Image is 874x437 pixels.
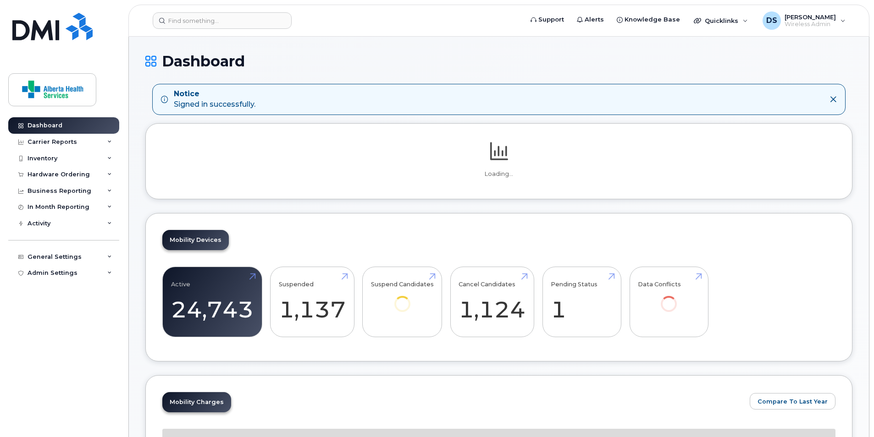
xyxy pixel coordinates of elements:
[174,89,255,99] strong: Notice
[459,272,526,332] a: Cancel Candidates 1,124
[758,397,828,406] span: Compare To Last Year
[279,272,346,332] a: Suspended 1,137
[171,272,254,332] a: Active 24,743
[145,53,852,69] h1: Dashboard
[162,230,229,250] a: Mobility Devices
[162,392,231,412] a: Mobility Charges
[371,272,434,324] a: Suspend Candidates
[638,272,700,324] a: Data Conflicts
[162,170,835,178] p: Loading...
[174,89,255,110] div: Signed in successfully.
[551,272,613,332] a: Pending Status 1
[750,393,835,410] button: Compare To Last Year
